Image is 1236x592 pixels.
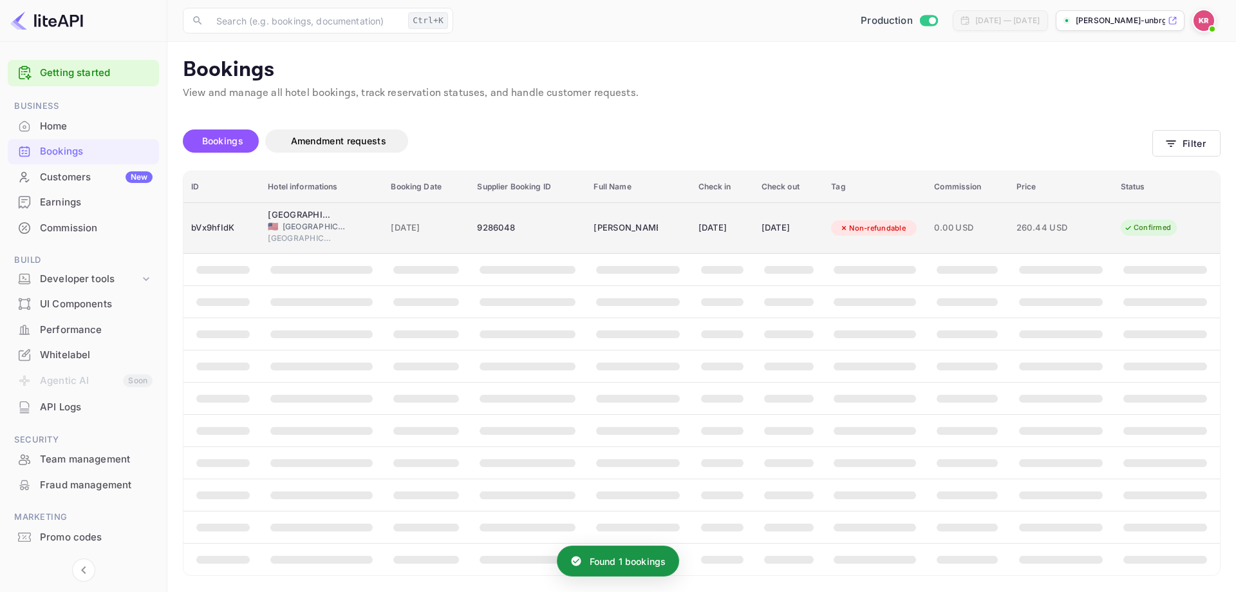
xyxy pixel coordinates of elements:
span: Bookings [202,135,243,146]
span: Amendment requests [291,135,386,146]
div: UI Components [8,292,159,317]
th: Status [1113,171,1220,203]
div: Commission [40,221,153,236]
div: New [126,171,153,183]
th: Price [1009,171,1113,203]
th: Check in [691,171,754,203]
a: UI Components [8,292,159,316]
div: [DATE] [762,218,816,238]
span: 0.00 USD [934,221,1000,235]
div: Performance [40,323,153,338]
div: Customers [40,170,153,185]
div: API Logs [8,395,159,420]
div: Home [40,119,153,134]
div: Performance [8,318,159,343]
a: Team management [8,447,159,471]
a: API Logs [8,395,159,419]
p: View and manage all hotel bookings, track reservation statuses, and handle customer requests. [183,86,1221,101]
span: 260.44 USD [1016,221,1081,235]
div: Confirmed [1116,220,1179,236]
th: Tag [823,171,926,203]
div: Red Roof Inn Detroit - Roseville/ St Clair Shores [268,209,332,222]
span: Production [861,14,913,28]
div: Ctrl+K [408,12,448,29]
a: Home [8,114,159,138]
div: Promo codes [40,530,153,545]
div: Bookings [40,144,153,159]
div: API Logs [40,400,153,415]
div: Commission [8,216,159,241]
span: Marketing [8,510,159,524]
span: [DATE] [391,221,462,235]
p: Found 1 bookings [590,555,666,568]
div: Whitelabel [8,343,159,368]
div: Fraud management [8,473,159,498]
th: Booking Date [383,171,469,203]
span: United States of America [268,222,278,231]
th: Full Name [586,171,690,203]
a: Fraud management [8,473,159,497]
button: Collapse navigation [72,559,95,582]
div: Developer tools [8,268,159,291]
img: Kobus Roux [1194,10,1214,31]
p: [PERSON_NAME]-unbrg.[PERSON_NAME]... [1076,15,1165,26]
th: Hotel informations [260,171,383,203]
div: Home [8,114,159,139]
span: Security [8,433,159,447]
div: UI Components [40,297,153,312]
div: Earnings [40,195,153,210]
a: Getting started [40,66,153,81]
div: Team management [40,452,153,467]
a: Commission [8,216,159,240]
div: Developer tools [40,272,140,287]
div: Getting started [8,60,159,86]
table: booking table [183,171,1220,576]
div: CustomersNew [8,165,159,190]
a: CustomersNew [8,165,159,189]
div: Bookings [8,139,159,164]
th: ID [183,171,260,203]
a: Performance [8,318,159,341]
span: [GEOGRAPHIC_DATA] [268,233,332,244]
div: 9286048 [477,218,578,238]
span: [GEOGRAPHIC_DATA] [283,221,347,233]
div: Switch to Sandbox mode [856,14,942,28]
div: account-settings tabs [183,129,1152,153]
div: Promo codes [8,525,159,550]
div: Fraud management [40,478,153,493]
span: Business [8,99,159,113]
div: Team management [8,447,159,472]
a: Promo codes [8,525,159,549]
div: Whitelabel [40,348,153,363]
th: Commission [926,171,1008,203]
a: Whitelabel [8,343,159,367]
a: Earnings [8,190,159,214]
div: [DATE] [698,218,746,238]
div: Crystal Yharbrough [594,218,658,238]
th: Supplier Booking ID [469,171,586,203]
div: Earnings [8,190,159,215]
th: Check out [754,171,824,203]
div: [DATE] — [DATE] [975,15,1040,26]
span: Build [8,253,159,267]
div: Non-refundable [831,220,914,236]
button: Filter [1152,130,1221,157]
a: Bookings [8,139,159,163]
p: Bookings [183,57,1221,83]
img: LiteAPI logo [10,10,83,31]
div: bVx9hfIdK [191,218,252,238]
input: Search (e.g. bookings, documentation) [209,8,403,33]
